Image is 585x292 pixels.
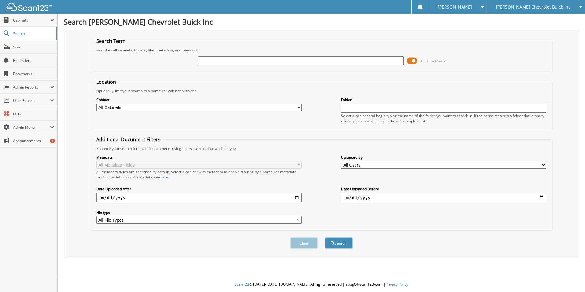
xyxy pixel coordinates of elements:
[235,282,249,287] span: Scan123
[93,79,119,85] legend: Location
[93,146,550,151] div: Enhance your search for specific documents using filters such as date and file type.
[496,5,570,9] span: [PERSON_NAME] Chevrolet Buick Inc
[96,193,302,202] input: start
[93,47,550,53] div: Searches all cabinets, folders, files, metadata, and keywords
[6,3,52,11] img: scan123-logo-white.svg
[341,155,546,160] label: Uploaded By
[96,169,302,180] div: All metadata fields are searched by default. Select a cabinet with metadata to enable filtering b...
[385,282,408,287] a: Privacy Policy
[96,155,302,160] label: Metadata
[13,18,50,23] span: Cabinets
[341,186,546,192] label: Date Uploaded Before
[341,193,546,202] input: end
[13,31,53,36] span: Search
[13,85,50,90] span: Admin Reports
[420,59,448,63] span: Advanced Search
[160,174,168,180] a: here
[50,139,55,143] div: 1
[13,125,50,130] span: Admin Menu
[341,97,546,102] label: Folder
[438,5,472,9] span: [PERSON_NAME]
[96,210,302,215] label: File type
[13,58,54,63] span: Reminders
[96,186,302,192] label: Date Uploaded After
[13,138,54,143] span: Announcements
[13,44,54,50] span: Scan
[58,277,585,292] div: © [DATE]-[DATE] [DOMAIN_NAME]. All rights reserved | appg04-scan123-com |
[290,237,318,249] button: Clear
[325,237,353,249] button: Search
[13,111,54,117] span: Help
[64,17,579,27] h1: Search [PERSON_NAME] Chevrolet Buick Inc
[96,97,302,102] label: Cabinet
[93,136,164,143] legend: Additional Document Filters
[93,88,550,93] div: Optionally limit your search to a particular cabinet or folder
[13,98,50,103] span: User Reports
[341,113,546,124] div: Select a cabinet and begin typing the name of the folder you want to search in. If the name match...
[93,38,129,44] legend: Search Term
[13,71,54,76] span: Bookmarks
